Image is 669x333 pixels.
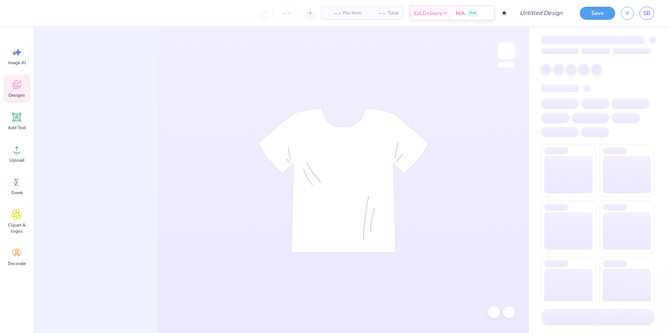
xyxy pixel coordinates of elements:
[9,92,25,98] span: Designs
[388,9,399,17] span: Total
[414,9,442,17] span: Est. Delivery
[370,9,385,17] span: – –
[469,10,476,16] span: Free
[258,108,429,253] img: tee-skeleton.svg
[273,6,302,20] input: – –
[456,9,465,17] span: N/A
[643,9,650,18] span: SB
[580,7,615,20] button: Save
[8,261,26,267] span: Decorate
[4,222,29,234] span: Clipart & logos
[343,9,361,17] span: Per Item
[11,190,23,196] span: Greek
[8,60,26,66] span: Image AI
[9,157,24,163] span: Upload
[640,7,654,20] a: SB
[514,6,569,21] input: Untitled Design
[326,9,341,17] span: – –
[8,125,26,131] span: Add Text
